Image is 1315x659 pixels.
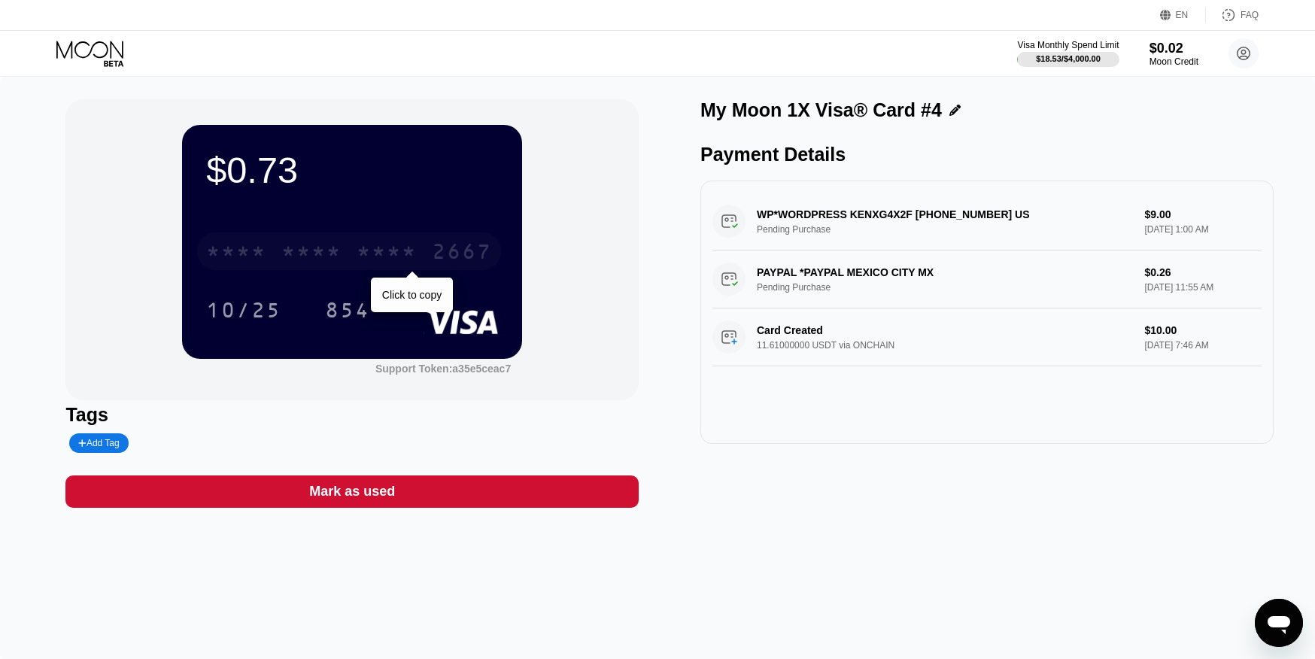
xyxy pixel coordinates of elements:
div: 2667 [432,241,492,266]
div: Add Tag [78,438,119,448]
div: Add Tag [69,433,128,453]
div: $0.73 [206,149,498,191]
div: FAQ [1206,8,1259,23]
div: $0.02Moon Credit [1149,41,1198,67]
div: 10/25 [206,300,281,324]
div: Support Token:a35e5ceac7 [375,363,511,375]
div: Mark as used [65,475,639,508]
div: Click to copy [382,289,442,301]
div: EN [1160,8,1206,23]
div: Payment Details [700,144,1274,166]
div: My Moon 1X Visa® Card #4 [700,99,942,121]
div: 854 [314,291,381,329]
div: FAQ [1241,10,1259,20]
div: $18.53 / $4,000.00 [1036,54,1101,63]
div: $0.02 [1149,41,1198,56]
div: Visa Monthly Spend Limit [1017,40,1119,50]
div: Visa Monthly Spend Limit$18.53/$4,000.00 [1017,40,1119,67]
iframe: Button to launch messaging window [1255,599,1303,647]
div: 10/25 [195,291,293,329]
div: EN [1176,10,1189,20]
div: 854 [325,300,370,324]
div: Support Token: a35e5ceac7 [375,363,511,375]
div: Mark as used [309,483,395,500]
div: Tags [65,404,639,426]
div: Moon Credit [1149,56,1198,67]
